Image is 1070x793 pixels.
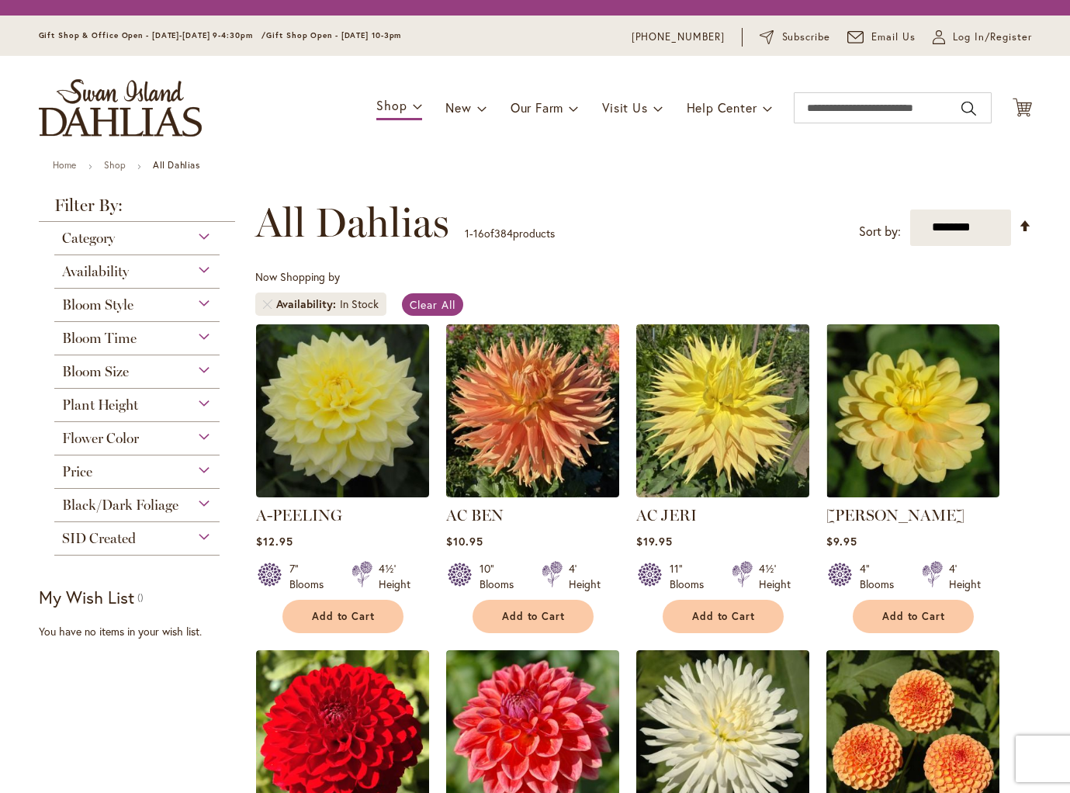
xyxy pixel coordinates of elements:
[636,506,697,525] a: AC JERI
[402,293,463,316] a: Clear All
[379,561,410,592] div: 4½' Height
[692,610,756,623] span: Add to Cart
[480,561,523,592] div: 10" Blooms
[282,600,403,633] button: Add to Cart
[256,486,429,500] a: A-Peeling
[446,506,504,525] a: AC BEN
[39,586,134,608] strong: My Wish List
[826,506,964,525] a: [PERSON_NAME]
[602,99,647,116] span: Visit Us
[62,430,139,447] span: Flower Color
[494,226,513,241] span: 384
[511,99,563,116] span: Our Farm
[636,534,673,549] span: $19.95
[860,561,903,592] div: 4" Blooms
[53,159,77,171] a: Home
[256,506,342,525] a: A-PEELING
[826,324,999,497] img: AHOY MATEY
[933,29,1032,45] a: Log In/Register
[446,324,619,497] img: AC BEN
[255,199,449,246] span: All Dahlias
[782,29,831,45] span: Subscribe
[853,600,974,633] button: Add to Cart
[62,497,178,514] span: Black/Dark Foliage
[62,530,136,547] span: SID Created
[39,624,246,639] div: You have no items in your wish list.
[312,610,376,623] span: Add to Cart
[446,486,619,500] a: AC BEN
[62,296,133,313] span: Bloom Style
[847,29,916,45] a: Email Us
[859,217,901,246] label: Sort by:
[445,99,471,116] span: New
[569,561,601,592] div: 4' Height
[953,29,1032,45] span: Log In/Register
[465,221,555,246] p: - of products
[62,463,92,480] span: Price
[473,226,484,241] span: 16
[670,561,713,592] div: 11" Blooms
[104,159,126,171] a: Shop
[663,600,784,633] button: Add to Cart
[465,226,469,241] span: 1
[826,534,857,549] span: $9.95
[62,363,129,380] span: Bloom Size
[376,97,407,113] span: Shop
[473,600,594,633] button: Add to Cart
[263,300,272,309] a: Remove Availability In Stock
[62,396,138,414] span: Plant Height
[256,324,429,497] img: A-Peeling
[502,610,566,623] span: Add to Cart
[759,561,791,592] div: 4½' Height
[446,534,483,549] span: $10.95
[871,29,916,45] span: Email Us
[826,486,999,500] a: AHOY MATEY
[760,29,830,45] a: Subscribe
[62,263,129,280] span: Availability
[62,230,115,247] span: Category
[39,30,267,40] span: Gift Shop & Office Open - [DATE]-[DATE] 9-4:30pm /
[636,486,809,500] a: AC Jeri
[153,159,200,171] strong: All Dahlias
[632,29,725,45] a: [PHONE_NUMBER]
[62,330,137,347] span: Bloom Time
[39,79,202,137] a: store logo
[961,96,975,121] button: Search
[340,296,379,312] div: In Stock
[687,99,757,116] span: Help Center
[256,534,293,549] span: $12.95
[289,561,333,592] div: 7" Blooms
[636,324,809,497] img: AC Jeri
[255,269,340,284] span: Now Shopping by
[949,561,981,592] div: 4' Height
[266,30,401,40] span: Gift Shop Open - [DATE] 10-3pm
[276,296,340,312] span: Availability
[410,297,455,312] span: Clear All
[882,610,946,623] span: Add to Cart
[39,197,236,222] strong: Filter By:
